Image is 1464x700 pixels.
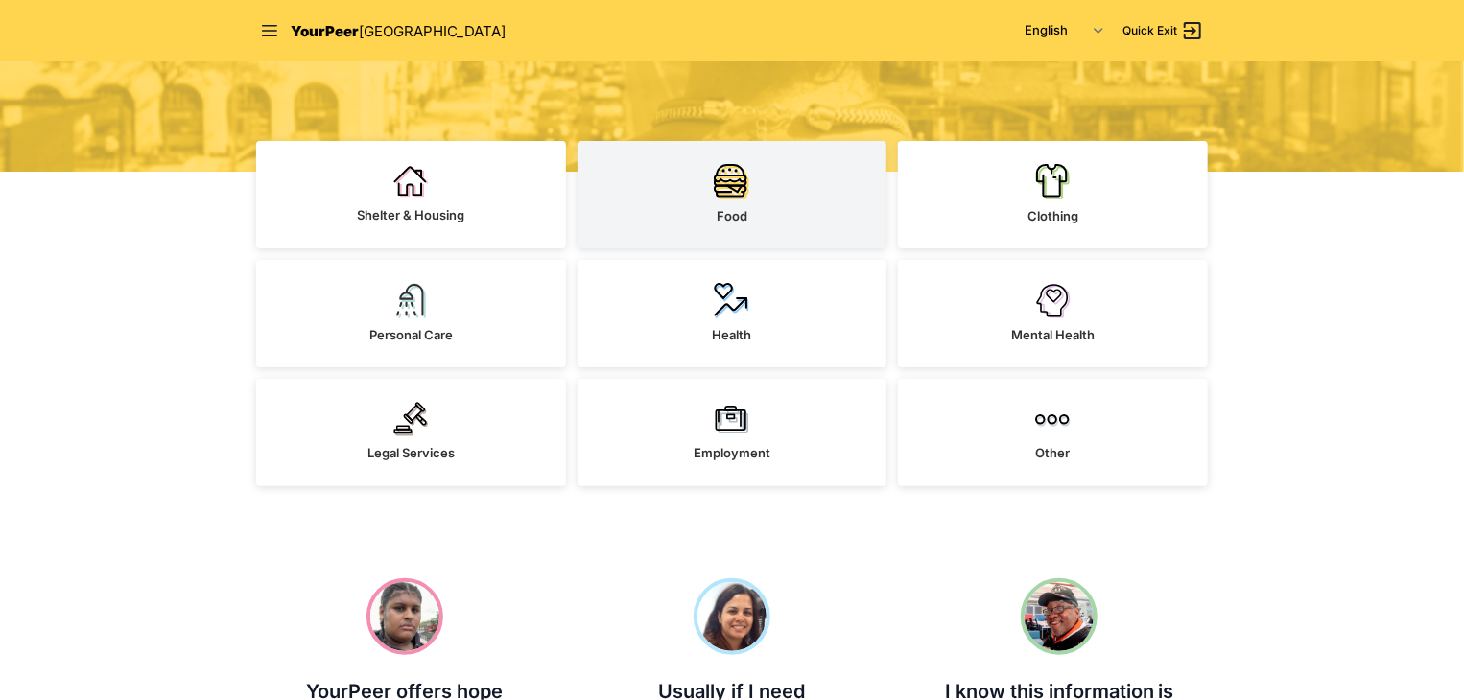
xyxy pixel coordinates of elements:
[359,22,506,40] span: [GEOGRAPHIC_DATA]
[578,379,887,486] a: Employment
[578,260,887,367] a: Health
[898,141,1208,248] a: Clothing
[578,141,887,248] a: Food
[1011,327,1095,342] span: Mental Health
[357,207,464,222] span: Shelter & Housing
[256,141,566,248] a: Shelter & Housing
[712,327,751,342] span: Health
[256,260,566,367] a: Personal Care
[369,327,453,342] span: Personal Care
[291,19,506,43] a: YourPeer[GEOGRAPHIC_DATA]
[717,208,747,223] span: Food
[898,379,1208,486] a: Other
[694,445,770,460] span: Employment
[256,379,566,486] a: Legal Services
[898,260,1208,367] a: Mental Health
[1027,208,1078,223] span: Clothing
[1122,23,1177,38] span: Quick Exit
[1036,445,1071,460] span: Other
[291,22,359,40] span: YourPeer
[367,445,455,460] span: Legal Services
[1122,19,1204,42] a: Quick Exit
